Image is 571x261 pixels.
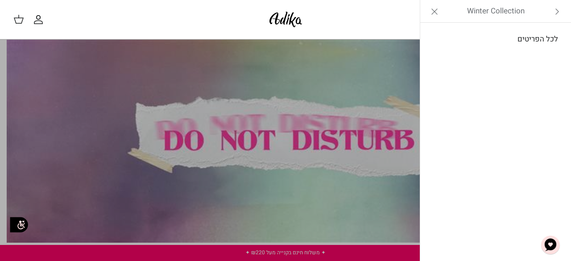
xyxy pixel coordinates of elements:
[425,28,567,50] a: לכל הפריטים
[267,9,305,30] img: Adika IL
[537,232,564,258] button: צ'אט
[33,14,47,25] a: החשבון שלי
[7,212,31,237] img: accessibility_icon02.svg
